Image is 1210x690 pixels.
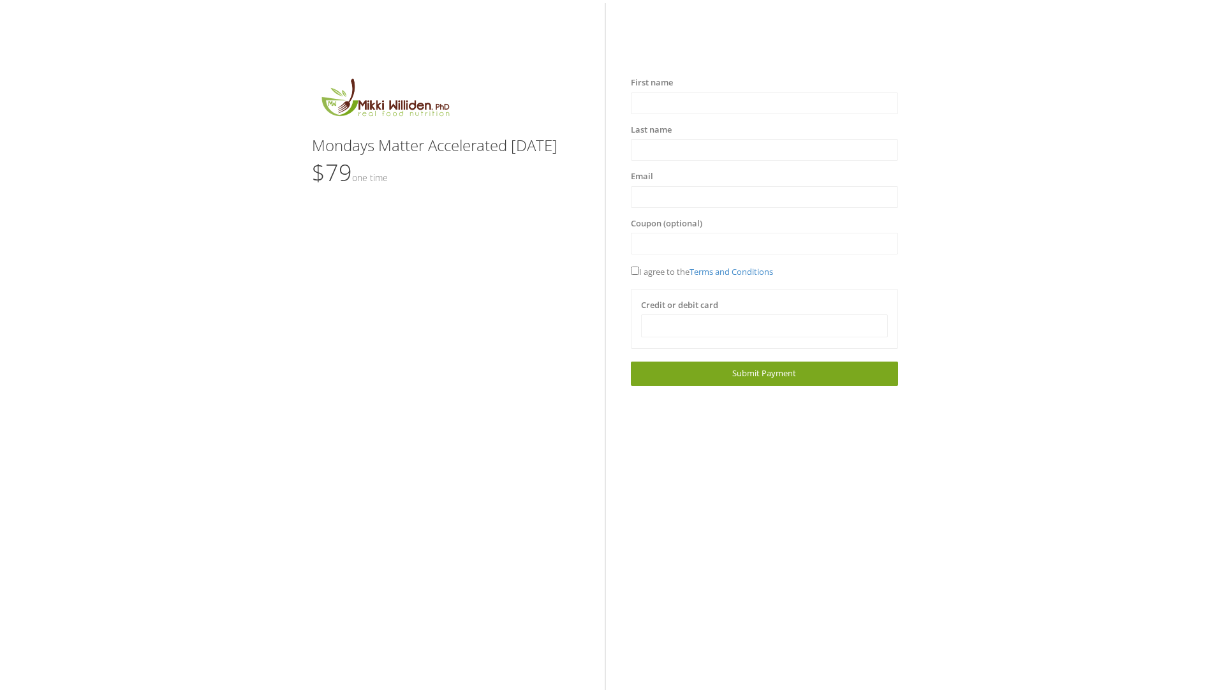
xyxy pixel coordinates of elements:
a: Submit Payment [631,362,898,385]
label: Credit or debit card [641,299,718,312]
span: I agree to the [631,266,773,277]
span: $79 [312,157,388,188]
iframe: Secure card payment input frame [649,321,880,332]
a: Terms and Conditions [690,266,773,277]
span: Submit Payment [732,367,796,379]
small: One time [352,172,388,184]
label: Last name [631,124,672,136]
label: Coupon (optional) [631,217,702,230]
h3: Mondays Matter Accelerated [DATE] [312,137,579,154]
img: MikkiLogoMain.png [312,77,457,124]
label: Email [631,170,653,183]
label: First name [631,77,673,89]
